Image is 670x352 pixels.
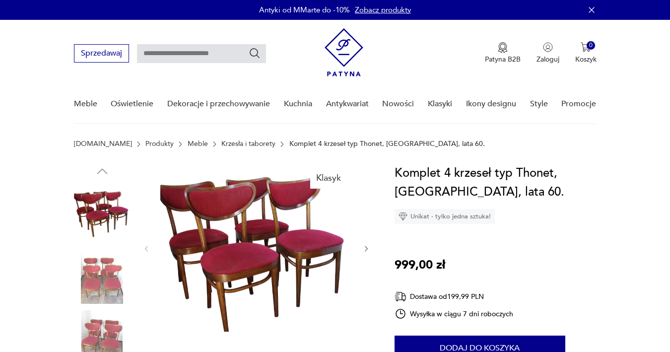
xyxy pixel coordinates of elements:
[428,85,452,123] a: Klasyki
[111,85,153,123] a: Oświetlenie
[485,55,521,64] p: Patyna B2B
[395,290,406,303] img: Ikona dostawy
[167,85,270,123] a: Dekoracje i przechowywanie
[575,42,597,64] button: 0Koszyk
[382,85,414,123] a: Nowości
[399,212,407,221] img: Ikona diamentu
[326,85,369,123] a: Antykwariat
[485,42,521,64] a: Ikona medaluPatyna B2B
[74,184,131,240] img: Zdjęcie produktu Komplet 4 krzeseł typ Thonet, Polska, lata 60.
[581,42,591,52] img: Ikona koszyka
[145,140,174,148] a: Produkty
[575,55,597,64] p: Koszyk
[249,47,261,59] button: Szukaj
[536,55,559,64] p: Zaloguj
[74,247,131,304] img: Zdjęcie produktu Komplet 4 krzeseł typ Thonet, Polska, lata 60.
[74,140,132,148] a: [DOMAIN_NAME]
[160,164,352,332] img: Zdjęcie produktu Komplet 4 krzeseł typ Thonet, Polska, lata 60.
[289,140,485,148] p: Komplet 4 krzeseł typ Thonet, [GEOGRAPHIC_DATA], lata 60.
[530,85,548,123] a: Style
[325,28,363,76] img: Patyna - sklep z meblami i dekoracjami vintage
[355,5,411,15] a: Zobacz produkty
[561,85,596,123] a: Promocje
[536,42,559,64] button: Zaloguj
[543,42,553,52] img: Ikonka użytkownika
[284,85,312,123] a: Kuchnia
[259,5,350,15] p: Antyki od MMarte do -10%
[395,209,495,224] div: Unikat - tylko jedna sztuka!
[395,164,603,202] h1: Komplet 4 krzeseł typ Thonet, [GEOGRAPHIC_DATA], lata 60.
[310,168,347,189] div: Klasyk
[466,85,516,123] a: Ikony designu
[395,256,445,275] p: 999,00 zł
[188,140,208,148] a: Meble
[74,51,129,58] a: Sprzedawaj
[395,308,514,320] div: Wysyłka w ciągu 7 dni roboczych
[74,85,97,123] a: Meble
[485,42,521,64] button: Patyna B2B
[498,42,508,53] img: Ikona medalu
[587,41,595,50] div: 0
[74,44,129,63] button: Sprzedawaj
[221,140,275,148] a: Krzesła i taborety
[395,290,514,303] div: Dostawa od 199,99 PLN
